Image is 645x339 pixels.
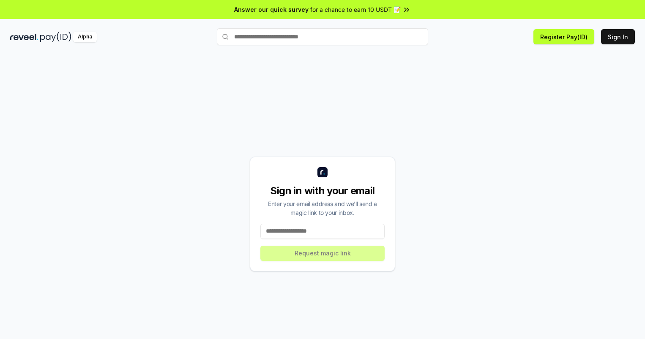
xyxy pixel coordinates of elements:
span: Answer our quick survey [234,5,309,14]
div: Enter your email address and we’ll send a magic link to your inbox. [260,199,385,217]
button: Sign In [601,29,635,44]
img: reveel_dark [10,32,38,42]
img: logo_small [317,167,328,177]
img: pay_id [40,32,71,42]
button: Register Pay(ID) [533,29,594,44]
div: Alpha [73,32,97,42]
span: for a chance to earn 10 USDT 📝 [310,5,401,14]
div: Sign in with your email [260,184,385,198]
